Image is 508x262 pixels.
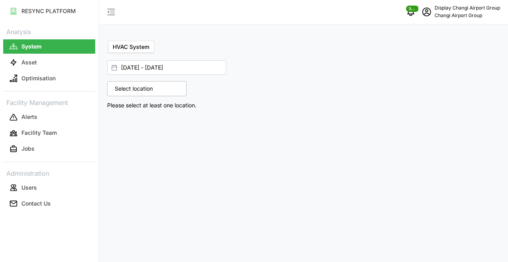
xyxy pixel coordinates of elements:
button: Contact Us [3,196,95,211]
button: Alerts [3,110,95,124]
p: Facility Management [3,96,95,108]
a: Users [3,180,95,196]
a: Optimisation [3,70,95,86]
p: Select location [111,85,157,93]
p: Changi Airport Group [435,12,500,19]
p: Optimisation [21,74,56,82]
p: Please select at least one location. [107,101,300,110]
a: Facility Team [3,125,95,141]
button: RESYNC PLATFORM [3,4,95,18]
button: System [3,39,95,54]
button: Facility Team [3,126,95,140]
p: Users [21,184,37,192]
button: Asset [3,55,95,70]
button: Jobs [3,142,95,156]
p: Jobs [21,145,35,153]
p: System [21,43,42,50]
p: Analysis [3,25,95,37]
span: HVAC System [113,43,149,50]
button: notifications [403,4,419,20]
p: RESYNC PLATFORM [21,7,76,15]
p: Alerts [21,113,37,121]
p: Administration [3,167,95,179]
p: Asset [21,58,37,66]
button: Optimisation [3,71,95,85]
p: Facility Team [21,129,57,137]
span: 3632 [409,6,416,12]
a: Asset [3,54,95,70]
button: Users [3,180,95,195]
a: RESYNC PLATFORM [3,3,95,19]
a: Contact Us [3,196,95,212]
p: Contact Us [21,200,51,208]
a: Alerts [3,109,95,125]
button: schedule [419,4,435,20]
a: Jobs [3,141,95,157]
p: Display Changi Airport Group [435,4,500,12]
